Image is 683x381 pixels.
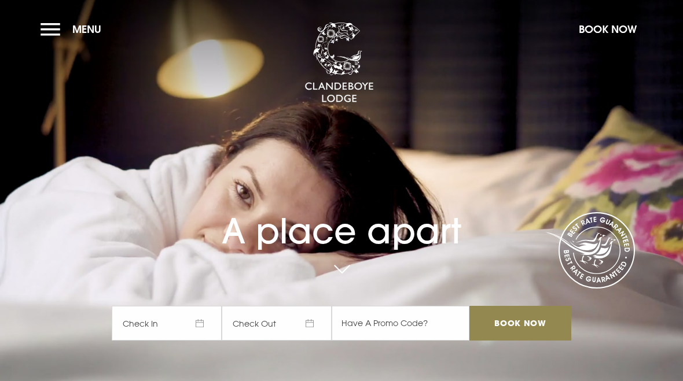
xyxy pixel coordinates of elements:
[573,17,642,42] button: Book Now
[112,306,222,341] span: Check In
[222,306,332,341] span: Check Out
[41,17,107,42] button: Menu
[304,23,374,103] img: Clandeboye Lodge
[72,23,101,36] span: Menu
[112,187,571,251] h1: A place apart
[469,306,571,341] input: Book Now
[332,306,469,341] input: Have A Promo Code?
